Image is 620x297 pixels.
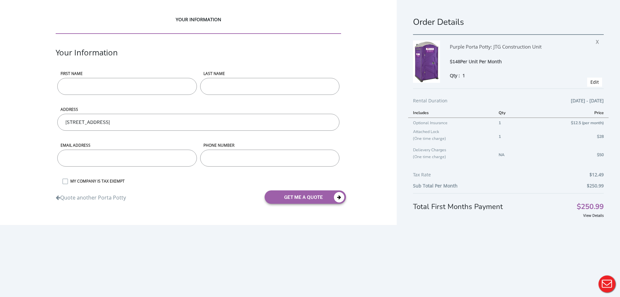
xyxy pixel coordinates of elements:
div: YOUR INFORMATION [56,16,341,34]
a: View Details [583,213,604,218]
button: Live Chat [594,271,620,297]
div: Purple Porta Potty: JTG Construction Unit [450,40,577,58]
label: First name [57,71,197,76]
th: Includes [408,108,494,118]
th: Price [526,108,609,118]
td: 1 [494,127,526,146]
div: Tax Rate [413,171,604,182]
div: Total First Months Payment [413,193,604,212]
label: phone number [200,142,339,148]
label: LAST NAME [200,71,339,76]
td: $28 [526,127,609,146]
button: get me a quote [265,190,346,204]
th: Qty [494,108,526,118]
td: Delievery Charges [408,146,494,164]
span: [DATE] - [DATE] [571,97,604,105]
div: Rental Duration [413,97,604,108]
td: NA [494,146,526,164]
span: 1 [462,72,465,79]
td: $50 [526,146,609,164]
div: $148 [450,58,577,66]
td: 1 [494,118,526,127]
span: $12.49 [589,171,604,179]
label: Email address [57,142,197,148]
a: Edit [590,79,599,85]
td: Optional Insurance [408,118,494,127]
td: Attached Lock [408,127,494,146]
b: Sub Total Per Month [413,183,458,189]
p: (One time charge) [413,135,489,142]
p: (One time charge) [413,153,489,160]
span: Per Unit Per Month [460,58,502,65]
b: $250.99 [587,183,604,189]
span: $250.99 [577,203,604,210]
div: Your Information [56,47,341,71]
a: Quote another Porta Potty [56,191,126,201]
label: MY COMPANY IS TAX EXEMPT [67,178,341,184]
td: $12.5 (per month) [526,118,609,127]
div: Qty : [450,72,577,79]
h1: Order Details [413,16,604,28]
span: X [596,37,602,45]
